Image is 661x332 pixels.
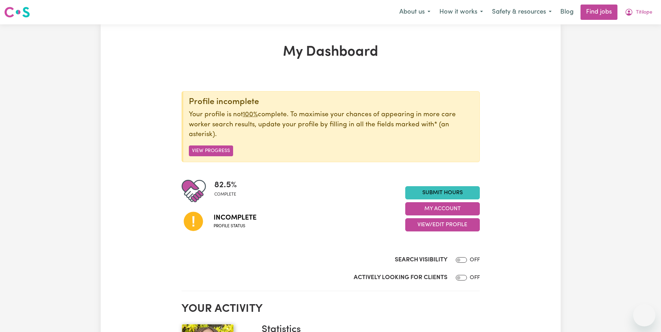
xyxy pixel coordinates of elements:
button: Safety & resources [487,5,556,19]
button: My Account [405,202,480,215]
div: Profile incomplete [189,97,474,107]
span: OFF [470,257,480,263]
p: Your profile is not complete. To maximise your chances of appearing in more care worker search re... [189,110,474,140]
label: Actively Looking for Clients [354,273,447,282]
span: OFF [470,275,480,280]
div: Profile completeness: 82.5% [214,179,243,203]
span: Profile status [214,223,256,229]
button: My Account [620,5,657,19]
a: Submit Hours [405,186,480,199]
h1: My Dashboard [182,44,480,61]
a: Careseekers logo [4,4,30,20]
u: 100% [243,111,258,118]
img: Careseekers logo [4,6,30,18]
button: How it works [435,5,487,19]
span: Incomplete [214,213,256,223]
button: View/Edit Profile [405,218,480,231]
h2: Your activity [182,302,480,316]
a: Blog [556,5,578,20]
button: About us [395,5,435,19]
label: Search Visibility [395,255,447,264]
span: Titilope [636,9,652,16]
span: 82.5 % [214,179,237,191]
a: Find jobs [581,5,617,20]
button: View Progress [189,145,233,156]
iframe: Button to launch messaging window [633,304,655,326]
span: complete [214,191,237,198]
